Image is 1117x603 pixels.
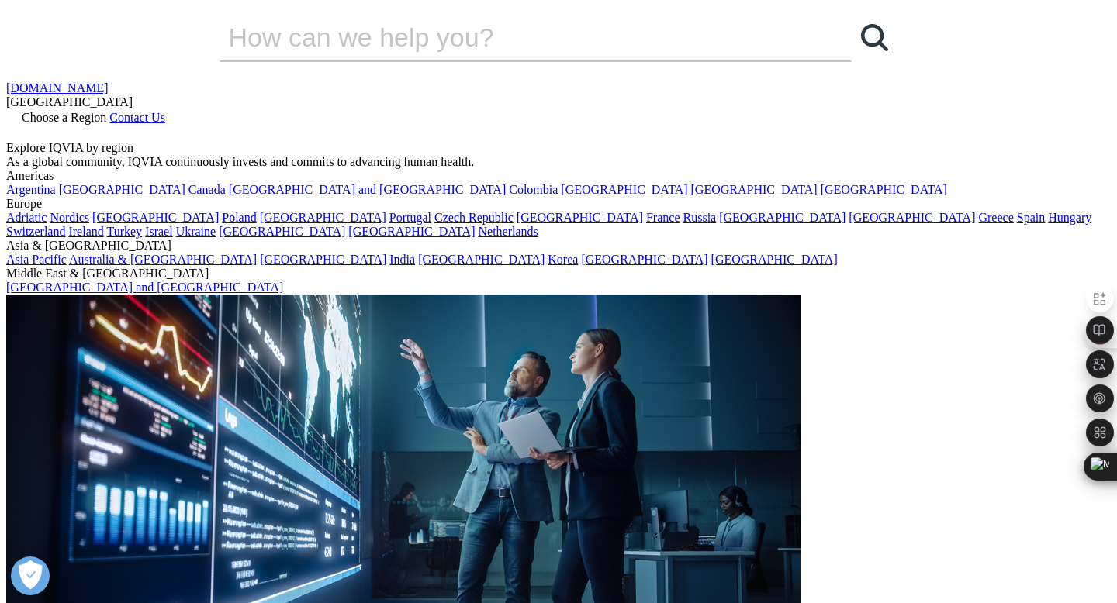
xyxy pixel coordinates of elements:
a: Russia [683,211,717,224]
a: [GEOGRAPHIC_DATA] and [GEOGRAPHIC_DATA] [6,281,283,294]
a: Contact Us [109,111,165,124]
a: Israel [145,225,173,238]
a: India [389,253,415,266]
a: [GEOGRAPHIC_DATA] [59,183,185,196]
a: [GEOGRAPHIC_DATA] [561,183,687,196]
a: Spain [1017,211,1045,224]
div: Americas [6,169,1111,183]
div: Europe [6,197,1111,211]
a: France [646,211,680,224]
a: Ireland [68,225,103,238]
a: Nordics [50,211,89,224]
a: Turkey [106,225,142,238]
a: Hungary [1048,211,1091,224]
input: 検索する [220,14,807,60]
a: [GEOGRAPHIC_DATA] [219,225,345,238]
a: [GEOGRAPHIC_DATA] [691,183,818,196]
a: [GEOGRAPHIC_DATA] [260,211,386,224]
div: Asia & [GEOGRAPHIC_DATA] [6,239,1111,253]
a: [GEOGRAPHIC_DATA] [821,183,947,196]
a: Netherlands [478,225,538,238]
a: [GEOGRAPHIC_DATA] [517,211,643,224]
a: Colombia [509,183,558,196]
div: Middle East & [GEOGRAPHIC_DATA] [6,267,1111,281]
a: Canada [188,183,226,196]
a: 検索する [852,14,898,60]
div: Explore IQVIA by region [6,141,1111,155]
a: [GEOGRAPHIC_DATA] [711,253,838,266]
a: [DOMAIN_NAME] [6,81,109,95]
span: Choose a Region [22,111,106,124]
a: Argentina [6,183,56,196]
a: [GEOGRAPHIC_DATA] [719,211,846,224]
div: [GEOGRAPHIC_DATA] [6,95,1111,109]
a: Poland [222,211,256,224]
a: [GEOGRAPHIC_DATA] [260,253,386,266]
div: As a global community, IQVIA continuously invests and commits to advancing human health. [6,155,1111,169]
a: [GEOGRAPHIC_DATA] [849,211,975,224]
a: [GEOGRAPHIC_DATA] [418,253,545,266]
a: Portugal [389,211,431,224]
a: [GEOGRAPHIC_DATA] and [GEOGRAPHIC_DATA] [229,183,506,196]
a: Asia Pacific [6,253,67,266]
a: Ukraine [176,225,216,238]
a: Adriatic [6,211,47,224]
a: [GEOGRAPHIC_DATA] [348,225,475,238]
a: Australia & [GEOGRAPHIC_DATA] [69,253,257,266]
svg: Search [861,24,888,51]
button: 打开偏好 [11,556,50,595]
a: Czech Republic [434,211,514,224]
a: Korea [548,253,578,266]
a: Greece [978,211,1013,224]
a: [GEOGRAPHIC_DATA] [581,253,707,266]
a: Switzerland [6,225,65,238]
a: [GEOGRAPHIC_DATA] [92,211,219,224]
